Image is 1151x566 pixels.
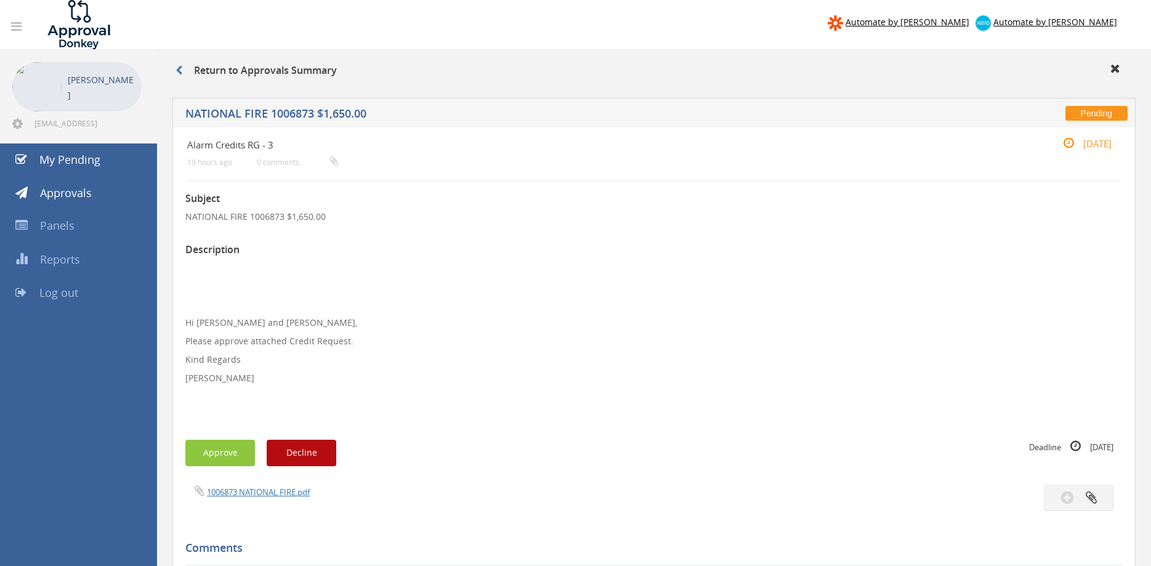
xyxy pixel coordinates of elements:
[40,185,92,200] span: Approvals
[39,152,100,167] span: My Pending
[185,542,1113,554] h5: Comments
[257,158,338,167] small: 0 comments...
[1050,137,1112,150] small: [DATE]
[185,440,255,466] button: Approve
[176,65,337,76] h3: Return to Approvals Summary
[187,140,965,150] h4: Alarm Credits RG - 3
[68,72,135,103] p: [PERSON_NAME]
[185,354,1123,366] p: Kind Regards
[34,118,139,128] span: [EMAIL_ADDRESS][DOMAIN_NAME]
[185,108,844,123] h5: NATIONAL FIRE 1006873 $1,650.00
[185,245,1123,256] h3: Description
[267,440,336,466] button: Decline
[40,252,80,267] span: Reports
[185,335,1123,347] p: Please approve attached Credit Request.
[185,211,1123,223] p: NATIONAL FIRE 1006873 $1,650.00
[187,158,232,167] small: 19 hours ago
[975,15,991,31] img: xero-logo.png
[40,218,75,233] span: Panels
[207,487,310,498] a: 1006873 NATIONAL FIRE.pdf
[185,317,1123,329] p: Hi [PERSON_NAME] and [PERSON_NAME],
[1065,106,1128,121] span: Pending
[185,372,1123,384] p: [PERSON_NAME]
[39,285,78,300] span: Log out
[993,16,1117,28] span: Automate by [PERSON_NAME]
[185,193,1123,204] h3: Subject
[1029,440,1113,453] small: Deadline [DATE]
[846,16,969,28] span: Automate by [PERSON_NAME]
[828,15,843,31] img: zapier-logomark.png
